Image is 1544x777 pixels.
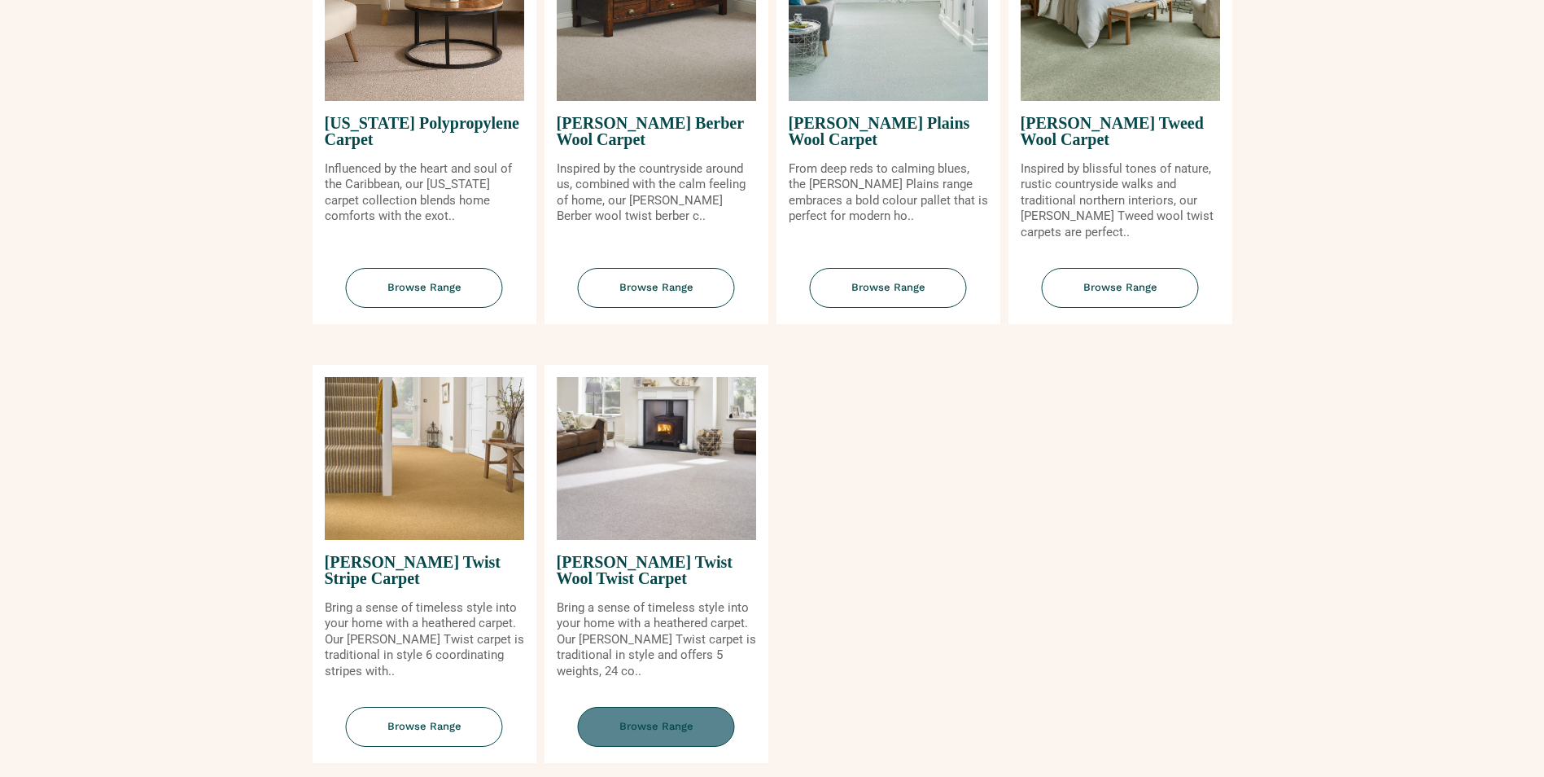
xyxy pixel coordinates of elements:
span: [PERSON_NAME] Berber Wool Carpet [557,101,756,161]
p: From deep reds to calming blues, the [PERSON_NAME] Plains range embraces a bold colour pallet tha... [789,161,988,225]
p: Inspired by the countryside around us, combined with the calm feeling of home, our [PERSON_NAME] ... [557,161,756,225]
span: Browse Range [346,707,503,747]
p: Bring a sense of timeless style into your home with a heathered carpet. Our [PERSON_NAME] Twist c... [325,600,524,680]
span: [US_STATE] Polypropylene Carpet [325,101,524,161]
img: Tomkinson Twist Stripe Carpet [325,377,524,540]
a: Browse Range [545,268,768,324]
p: Influenced by the heart and soul of the Caribbean, our [US_STATE] carpet collection blends home c... [325,161,524,225]
span: Browse Range [578,707,735,747]
a: Browse Range [545,707,768,763]
span: [PERSON_NAME] Twist Wool Twist Carpet [557,540,756,600]
span: Browse Range [810,268,967,308]
a: Browse Range [313,268,536,324]
span: [PERSON_NAME] Tweed Wool Carpet [1021,101,1220,161]
img: Tomkinson Twist Wool Twist Carpet [557,377,756,540]
span: Browse Range [578,268,735,308]
span: Browse Range [1042,268,1199,308]
a: Browse Range [313,707,536,763]
a: Browse Range [776,268,1000,324]
span: Browse Range [346,268,503,308]
p: Bring a sense of timeless style into your home with a heathered carpet. Our [PERSON_NAME] Twist c... [557,600,756,680]
span: [PERSON_NAME] Plains Wool Carpet [789,101,988,161]
a: Browse Range [1008,268,1232,324]
p: Inspired by blissful tones of nature, rustic countryside walks and traditional northern interiors... [1021,161,1220,241]
span: [PERSON_NAME] Twist Stripe Carpet [325,540,524,600]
